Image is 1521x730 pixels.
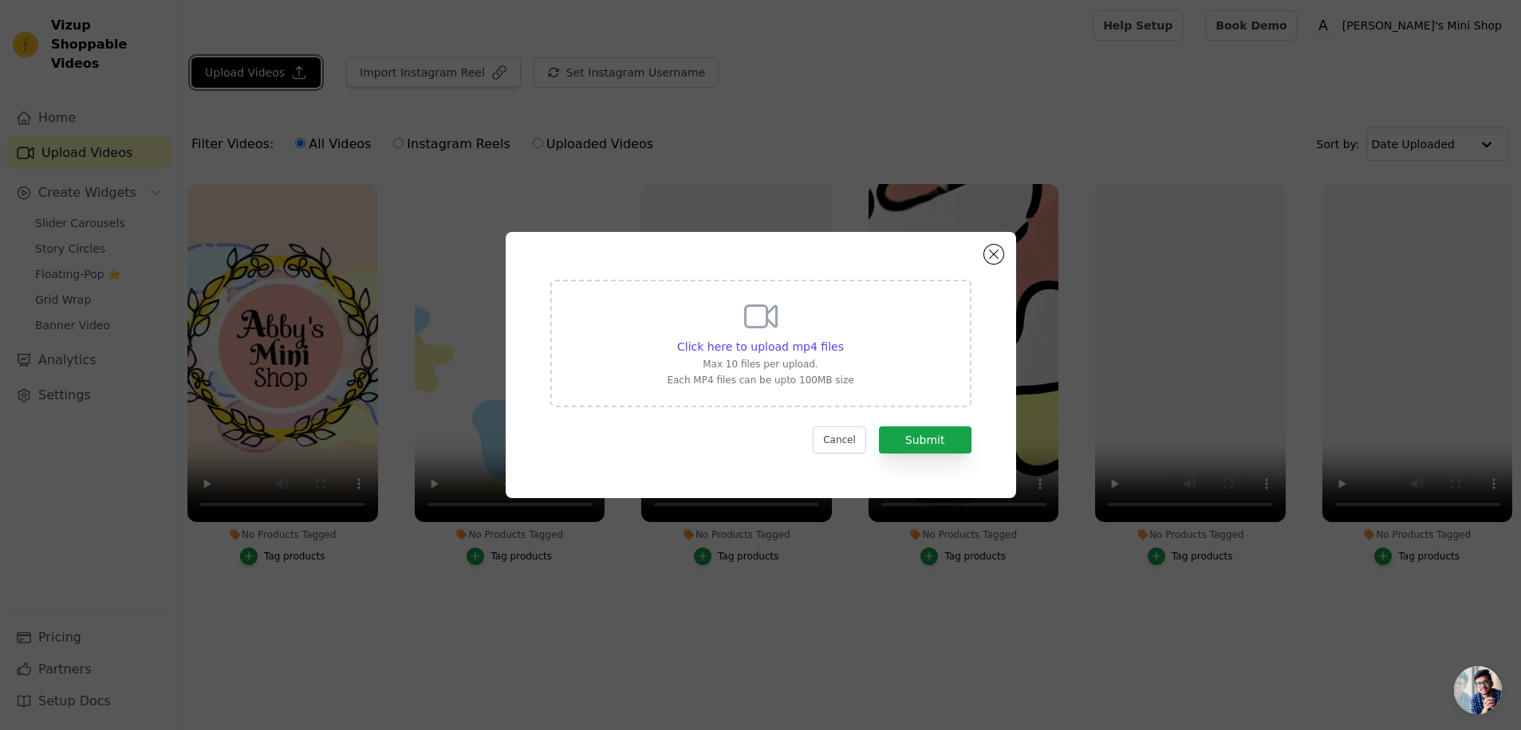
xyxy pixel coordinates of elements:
[677,340,844,353] span: Click here to upload mp4 files
[879,426,971,453] button: Submit
[1454,666,1502,714] div: Open chat
[667,358,853,371] p: Max 10 files per upload.
[813,426,866,453] button: Cancel
[984,245,1003,264] button: Close modal
[667,374,853,387] p: Each MP4 files can be upto 100MB size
